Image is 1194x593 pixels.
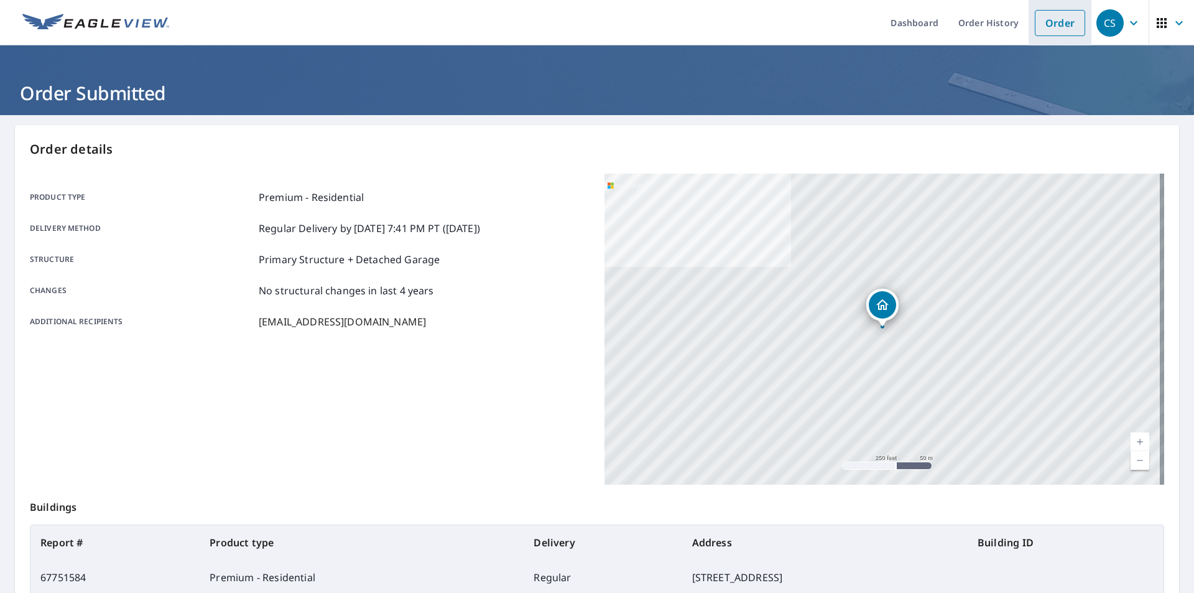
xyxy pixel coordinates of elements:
[968,525,1164,560] th: Building ID
[30,525,200,560] th: Report #
[1035,10,1085,36] a: Order
[30,252,254,267] p: Structure
[1096,9,1124,37] div: CS
[15,80,1179,106] h1: Order Submitted
[30,283,254,298] p: Changes
[30,190,254,205] p: Product type
[1131,451,1149,470] a: Current Level 17, Zoom Out
[259,283,434,298] p: No structural changes in last 4 years
[200,525,524,560] th: Product type
[259,221,480,236] p: Regular Delivery by [DATE] 7:41 PM PT ([DATE])
[1131,432,1149,451] a: Current Level 17, Zoom In
[524,525,682,560] th: Delivery
[30,485,1164,525] p: Buildings
[22,14,169,32] img: EV Logo
[866,289,899,327] div: Dropped pin, building 1, Residential property, 2355 Cheltenham Rd Toledo, OH 43606
[682,525,968,560] th: Address
[30,314,254,329] p: Additional recipients
[259,190,364,205] p: Premium - Residential
[30,140,1164,159] p: Order details
[259,252,440,267] p: Primary Structure + Detached Garage
[30,221,254,236] p: Delivery method
[259,314,426,329] p: [EMAIL_ADDRESS][DOMAIN_NAME]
